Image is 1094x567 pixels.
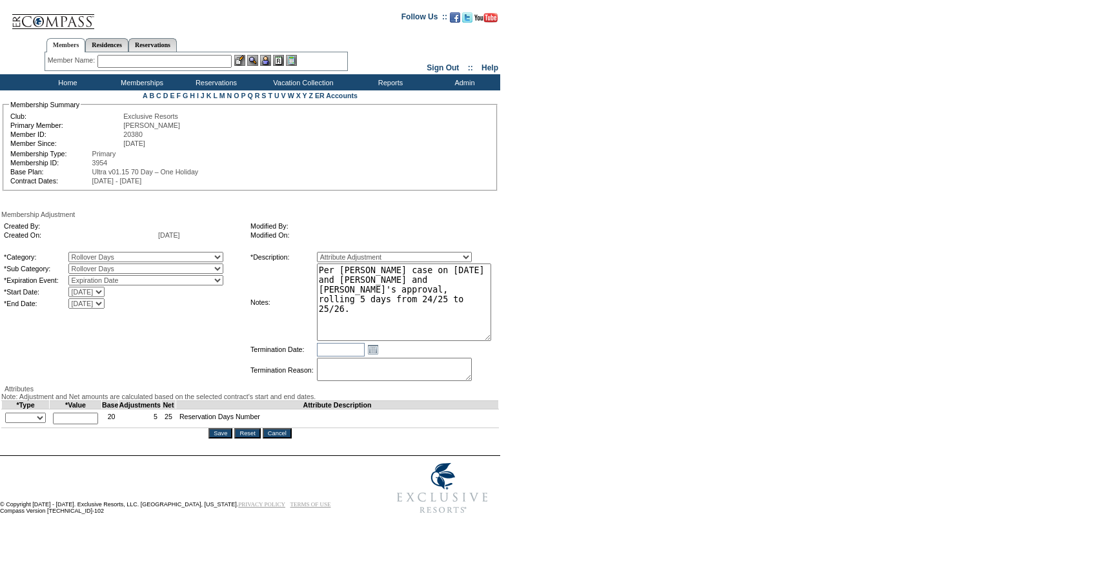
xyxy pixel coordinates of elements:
[128,38,177,52] a: Reservations
[208,428,232,438] input: Save
[10,112,122,120] td: Club:
[4,252,67,262] td: *Category:
[255,92,260,99] a: R
[1,385,499,393] div: Attributes
[176,92,181,99] a: F
[227,92,232,99] a: N
[10,168,91,176] td: Base Plan:
[4,275,67,285] td: *Expiration Event:
[46,38,86,52] a: Members
[426,74,500,90] td: Admin
[274,92,279,99] a: U
[10,121,122,129] td: Primary Member:
[119,409,161,428] td: 5
[10,159,91,167] td: Membership ID:
[213,92,217,99] a: L
[123,130,143,138] span: 20380
[468,63,473,72] span: ::
[1,393,499,400] div: Note: Adjustment and Net amounts are calculated based on the selected contract's start and end da...
[10,130,122,138] td: Member ID:
[260,55,271,66] img: Impersonate
[161,401,176,409] td: Net
[103,74,177,90] td: Memberships
[50,401,102,409] td: *Value
[250,231,492,239] td: Modified On:
[252,74,352,90] td: Vacation Collection
[92,159,108,167] span: 3954
[161,409,176,428] td: 25
[309,92,313,99] a: Z
[450,16,460,24] a: Become our fan on Facebook
[176,401,498,409] td: Attribute Description
[234,92,239,99] a: O
[238,501,285,508] a: PRIVACY POLICY
[268,92,272,99] a: T
[10,139,122,147] td: Member Since:
[9,101,81,108] legend: Membership Summary
[219,92,225,99] a: M
[48,55,97,66] div: Member Name:
[427,63,459,72] a: Sign Out
[273,55,284,66] img: Reservations
[176,409,498,428] td: Reservation Days Number
[92,168,199,176] span: Ultra v01.15 70 Day – One Holiday
[163,92,168,99] a: D
[92,150,116,158] span: Primary
[450,12,460,23] img: Become our fan on Facebook
[92,177,142,185] span: [DATE] - [DATE]
[4,287,67,297] td: *Start Date:
[102,409,119,428] td: 20
[385,456,500,521] img: Exclusive Resorts
[366,342,380,356] a: Open the calendar popup.
[158,231,180,239] span: [DATE]
[261,92,266,99] a: S
[123,139,145,147] span: [DATE]
[29,74,103,90] td: Home
[183,92,188,99] a: G
[263,428,292,438] input: Cancel
[462,12,472,23] img: Follow us on Twitter
[190,92,195,99] a: H
[281,92,286,99] a: V
[315,92,358,99] a: ER Accounts
[119,401,161,409] td: Adjustments
[4,263,67,274] td: *Sub Category:
[481,63,498,72] a: Help
[250,358,316,382] td: Termination Reason:
[123,112,178,120] span: Exclusive Resorts
[462,16,472,24] a: Follow us on Twitter
[474,13,498,23] img: Subscribe to our YouTube Channel
[11,3,95,30] img: Compass Home
[286,55,297,66] img: b_calculator.gif
[207,92,212,99] a: K
[177,74,252,90] td: Reservations
[197,92,199,99] a: I
[85,38,128,52] a: Residences
[123,121,180,129] span: [PERSON_NAME]
[201,92,205,99] a: J
[250,252,316,262] td: *Description:
[296,92,301,99] a: X
[290,501,331,508] a: TERMS OF USE
[149,92,154,99] a: B
[241,92,246,99] a: P
[4,222,157,230] td: Created By:
[288,92,294,99] a: W
[250,342,316,356] td: Termination Date:
[303,92,307,99] a: Y
[4,298,67,309] td: *End Date:
[170,92,174,99] a: E
[234,428,260,438] input: Reset
[234,55,245,66] img: b_edit.gif
[401,11,447,26] td: Follow Us ::
[474,16,498,24] a: Subscribe to our YouTube Channel
[156,92,161,99] a: C
[102,401,119,409] td: Base
[1,211,499,218] div: Membership Adjustment
[247,92,252,99] a: Q
[10,150,91,158] td: Membership Type:
[2,401,50,409] td: *Type
[247,55,258,66] img: View
[10,177,91,185] td: Contract Dates:
[250,222,492,230] td: Modified By:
